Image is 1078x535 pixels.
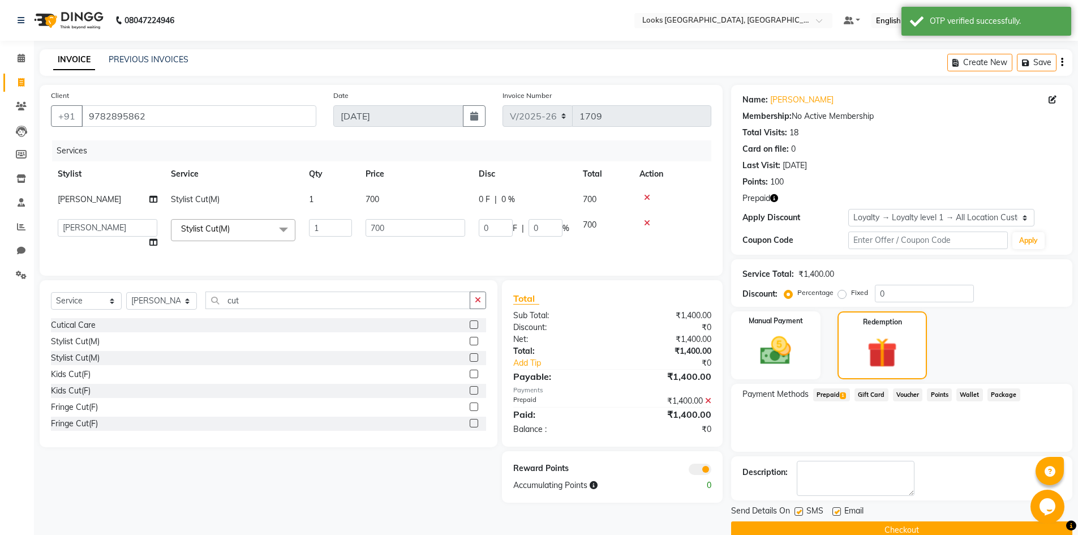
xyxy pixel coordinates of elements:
[51,385,91,397] div: Kids Cut(F)
[798,268,834,280] div: ₹1,400.00
[513,222,517,234] span: F
[479,194,490,206] span: 0 F
[742,388,809,400] span: Payment Methods
[858,334,907,371] img: _gift.svg
[851,288,868,298] label: Fixed
[583,220,596,230] span: 700
[51,319,96,331] div: Cutical Care
[930,15,1063,27] div: OTP verified successfully.
[749,316,803,326] label: Manual Payment
[742,110,1061,122] div: No Active Membership
[359,161,472,187] th: Price
[513,293,539,305] span: Total
[742,212,849,224] div: Apply Discount
[854,388,888,401] span: Gift Card
[505,408,612,421] div: Paid:
[742,268,794,280] div: Service Total:
[893,388,923,401] span: Voucher
[52,140,720,161] div: Services
[51,91,69,101] label: Client
[612,370,720,383] div: ₹1,400.00
[181,224,230,234] span: Stylist Cut(M)
[53,50,95,70] a: INVOICE
[81,105,316,127] input: Search by Name/Mobile/Email/Code
[58,194,121,204] span: [PERSON_NAME]
[472,161,576,187] th: Disc
[612,310,720,322] div: ₹1,400.00
[51,401,98,413] div: Fringe Cut(F)
[505,310,612,322] div: Sub Total:
[109,54,188,65] a: PREVIOUS INVOICES
[51,418,98,430] div: Fringe Cut(F)
[742,466,788,478] div: Description:
[742,110,792,122] div: Membership:
[806,505,823,519] span: SMS
[51,369,91,380] div: Kids Cut(F)
[742,288,778,300] div: Discount:
[205,292,470,309] input: Search or Scan
[1030,490,1067,524] iframe: chat widget
[495,194,497,206] span: |
[51,105,83,127] button: +91
[813,388,850,401] span: Prepaid
[612,345,720,357] div: ₹1,400.00
[783,160,807,172] div: [DATE]
[612,333,720,345] div: ₹1,400.00
[797,288,834,298] label: Percentage
[633,161,711,187] th: Action
[1017,54,1056,71] button: Save
[505,333,612,345] div: Net:
[576,161,633,187] th: Total
[501,194,515,206] span: 0 %
[770,94,834,106] a: [PERSON_NAME]
[29,5,106,36] img: logo
[612,395,720,407] div: ₹1,400.00
[612,408,720,421] div: ₹1,400.00
[844,505,864,519] span: Email
[505,345,612,357] div: Total:
[505,463,612,475] div: Reward Points
[164,161,302,187] th: Service
[522,222,524,234] span: |
[562,222,569,234] span: %
[505,480,665,491] div: Accumulating Points
[927,388,952,401] span: Points
[742,176,768,188] div: Points:
[51,352,100,364] div: Stylist Cut(M)
[51,161,164,187] th: Stylist
[230,224,235,234] a: x
[863,317,902,327] label: Redemption
[333,91,349,101] label: Date
[848,232,1008,249] input: Enter Offer / Coupon Code
[742,143,789,155] div: Card on file:
[302,161,359,187] th: Qty
[956,388,983,401] span: Wallet
[505,322,612,333] div: Discount:
[742,127,787,139] div: Total Visits:
[742,160,780,172] div: Last Visit:
[505,423,612,435] div: Balance :
[750,333,801,369] img: _cash.svg
[51,336,100,348] div: Stylist Cut(M)
[612,423,720,435] div: ₹0
[770,176,784,188] div: 100
[840,392,846,399] span: 1
[583,194,596,204] span: 700
[366,194,379,204] span: 700
[742,94,768,106] div: Name:
[791,143,796,155] div: 0
[505,357,630,369] a: Add Tip
[742,192,770,204] span: Prepaid
[947,54,1012,71] button: Create New
[503,91,552,101] label: Invoice Number
[171,194,220,204] span: Stylist Cut(M)
[612,322,720,333] div: ₹0
[987,388,1020,401] span: Package
[789,127,798,139] div: 18
[513,386,711,395] div: Payments
[505,370,612,383] div: Payable:
[309,194,313,204] span: 1
[731,505,790,519] span: Send Details On
[1012,232,1045,249] button: Apply
[630,357,720,369] div: ₹0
